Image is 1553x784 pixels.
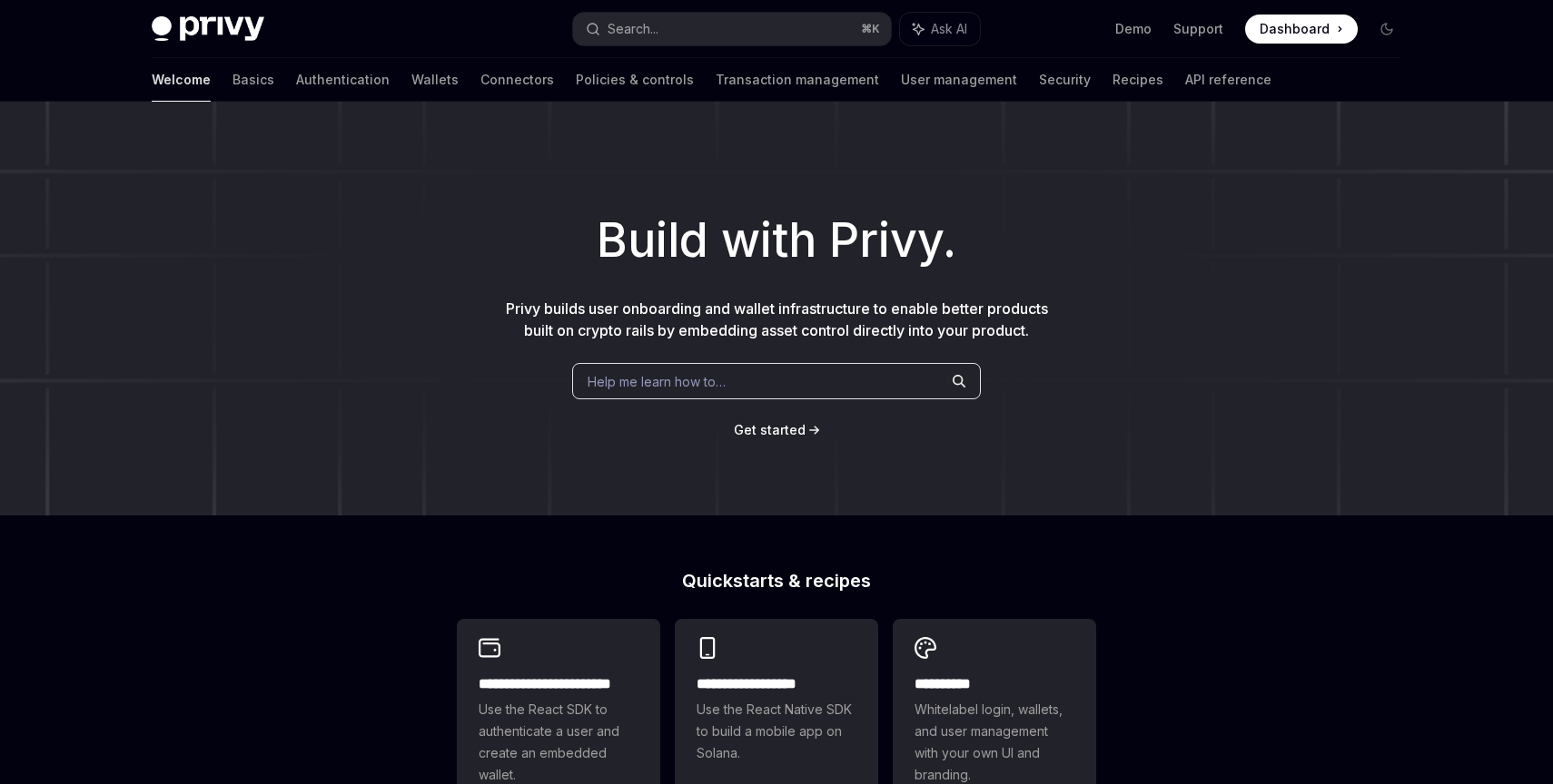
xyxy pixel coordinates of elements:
a: Authentication [296,58,390,102]
span: Ask AI [931,20,967,38]
a: Basics [232,58,274,102]
a: API reference [1185,58,1271,102]
a: Recipes [1113,58,1163,102]
h2: Quickstarts & recipes [457,572,1096,590]
img: dark logo [152,16,264,42]
a: Welcome [152,58,211,102]
span: Use the React Native SDK to build a mobile app on Solana. [697,699,856,764]
a: Wallets [411,58,459,102]
button: Toggle dark mode [1372,15,1401,44]
a: Support [1173,20,1223,38]
a: Connectors [480,58,554,102]
a: Demo [1115,20,1152,38]
h1: Build with Privy. [29,205,1524,276]
button: Ask AI [900,13,980,45]
a: Get started [734,421,806,439]
span: Privy builds user onboarding and wallet infrastructure to enable better products built on crypto ... [506,299,1048,339]
a: Security [1039,58,1091,102]
span: Get started [734,422,806,437]
span: Dashboard [1260,20,1330,38]
a: User management [901,58,1017,102]
div: Search... [608,18,658,40]
a: Policies & controls [576,58,694,102]
button: Search...⌘K [573,13,891,45]
a: Transaction management [716,58,879,102]
a: Dashboard [1245,15,1358,44]
span: Help me learn how to… [588,372,726,391]
span: ⌘ K [861,22,880,36]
